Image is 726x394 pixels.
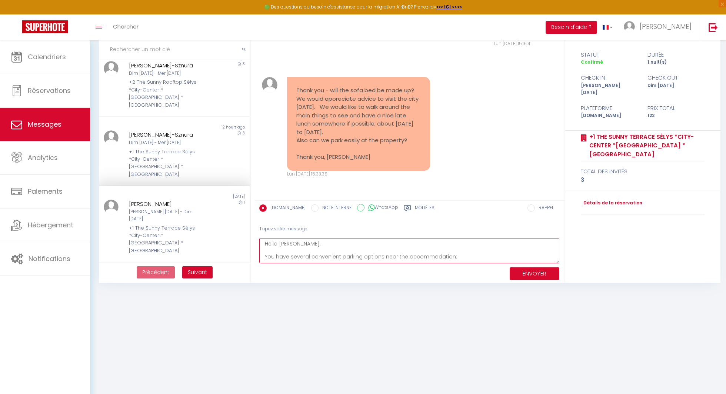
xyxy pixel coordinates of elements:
[581,59,603,65] span: Confirmé
[510,267,559,280] button: ENVOYER
[188,268,207,276] span: Suivant
[142,268,169,276] span: Précédent
[643,104,710,113] div: Prix total
[137,266,175,279] button: Previous
[243,130,245,136] span: 3
[259,220,560,238] div: Tapez votre message
[22,20,68,33] img: Super Booking
[104,61,119,76] img: ...
[618,14,701,40] a: ... [PERSON_NAME]
[174,124,249,130] div: 12 hours ago
[129,70,207,77] div: Dim [DATE] - Mer [DATE]
[28,52,66,61] span: Calendriers
[296,86,420,161] pre: Thank you - will the sofa bed be made up? We would aporeciate advice to visit the city [DATE]. We...
[389,40,532,47] div: Lun [DATE] 15:15:41
[182,266,213,279] button: Next
[262,77,277,93] img: ...
[576,112,643,119] div: [DOMAIN_NAME]
[576,50,643,59] div: statut
[581,167,705,176] div: total des invités
[415,204,434,214] label: Modèles
[436,4,462,10] a: >>> ICI <<<<
[107,14,144,40] a: Chercher
[643,73,710,82] div: check out
[643,59,710,66] div: 1 nuit(s)
[129,224,207,255] div: +1 The Sunny Terrace Sélys *City-Center *[GEOGRAPHIC_DATA] *[GEOGRAPHIC_DATA]
[29,254,70,263] span: Notifications
[576,82,643,96] div: [PERSON_NAME] [DATE]
[546,21,597,34] button: Besoin d'aide ?
[129,139,207,146] div: Dim [DATE] - Mer [DATE]
[576,73,643,82] div: check in
[99,39,250,60] input: Rechercher un mot clé
[576,104,643,113] div: Plateforme
[129,130,207,139] div: [PERSON_NAME]-Sznura
[581,200,642,207] a: Détails de la réservation
[287,171,430,178] div: Lun [DATE] 15:33:38
[129,200,207,208] div: [PERSON_NAME]
[129,208,207,223] div: [PERSON_NAME] [DATE] - Dim [DATE]
[640,22,692,31] span: [PERSON_NAME]
[535,204,554,213] label: RAPPEL
[174,194,249,200] div: [DATE]
[244,200,245,205] span: 1
[113,23,139,30] span: Chercher
[643,112,710,119] div: 122
[643,50,710,59] div: durée
[624,21,635,32] img: ...
[581,176,705,184] div: 3
[28,220,73,230] span: Hébergement
[104,200,119,214] img: ...
[28,153,58,162] span: Analytics
[319,204,352,213] label: NOTE INTERNE
[643,82,710,96] div: Dim [DATE]
[587,133,705,159] a: +1 The Sunny Terrace Sélys *City-Center *[GEOGRAPHIC_DATA] *[GEOGRAPHIC_DATA]
[364,204,398,212] label: WhatsApp
[28,187,63,196] span: Paiements
[104,130,119,145] img: ...
[709,23,718,32] img: logout
[129,61,207,70] div: [PERSON_NAME]-Sznura
[129,79,207,109] div: +2 The Sunny Rooftop Sélys *City-Center *[GEOGRAPHIC_DATA] *[GEOGRAPHIC_DATA]
[243,61,245,67] span: 3
[129,148,207,178] div: +1 The Sunny Terrace Sélys *City-Center *[GEOGRAPHIC_DATA] *[GEOGRAPHIC_DATA]
[28,120,61,129] span: Messages
[267,204,306,213] label: [DOMAIN_NAME]
[28,86,71,95] span: Réservations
